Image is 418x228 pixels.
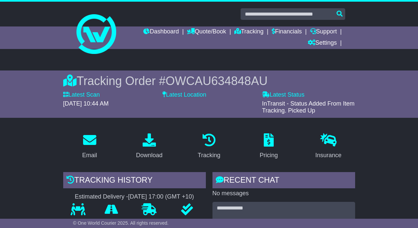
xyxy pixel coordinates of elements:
[136,151,163,160] div: Download
[255,131,282,162] a: Pricing
[315,151,342,160] div: Insurance
[272,26,302,38] a: Financials
[128,193,194,201] div: [DATE] 17:00 (GMT +10)
[82,151,97,160] div: Email
[63,172,206,190] div: Tracking history
[198,151,220,160] div: Tracking
[262,100,354,114] span: InTransit - Status Added From Item Tracking. Picked Up
[63,74,355,88] div: Tracking Order #
[63,100,109,107] span: [DATE] 10:44 AM
[163,91,206,99] label: Latest Location
[308,38,337,49] a: Settings
[259,151,278,160] div: Pricing
[143,26,179,38] a: Dashboard
[212,172,355,190] div: RECENT CHAT
[311,131,346,162] a: Insurance
[63,193,206,201] div: Estimated Delivery -
[132,131,167,162] a: Download
[310,26,337,38] a: Support
[63,91,100,99] label: Latest Scan
[165,74,267,88] span: OWCAU634848AU
[262,91,304,99] label: Latest Status
[78,131,101,162] a: Email
[212,190,355,197] p: No messages
[193,131,224,162] a: Tracking
[234,26,263,38] a: Tracking
[73,220,169,226] span: © One World Courier 2025. All rights reserved.
[187,26,226,38] a: Quote/Book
